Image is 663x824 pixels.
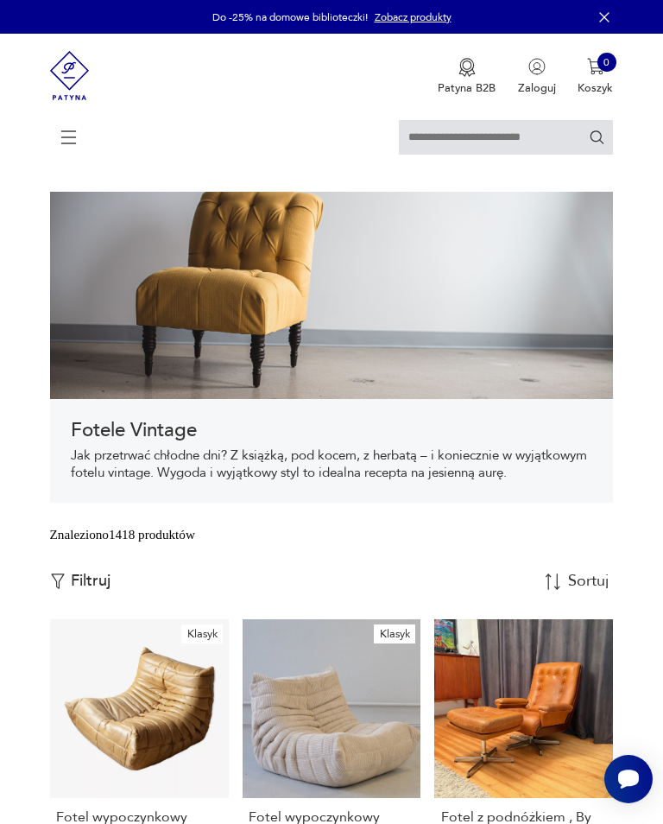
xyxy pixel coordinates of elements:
[71,420,593,441] h1: Fotele Vintage
[375,10,451,24] a: Zobacz produkty
[71,572,110,591] p: Filtruj
[589,129,605,145] button: Szukaj
[50,34,90,117] img: Patyna - sklep z meblami i dekoracjami vintage
[518,80,556,96] p: Zaloguj
[597,53,616,72] div: 0
[578,58,613,96] button: 0Koszyk
[438,58,496,96] button: Patyna B2B
[438,80,496,96] p: Patyna B2B
[578,80,613,96] p: Koszyk
[458,58,476,77] img: Ikona medalu
[518,58,556,96] button: Zaloguj
[604,755,653,803] iframe: Smartsupp widget button
[50,192,614,399] img: 9275102764de9360b0b1aa4293741aa9.jpg
[50,525,195,544] div: Znaleziono 1418 produktów
[528,58,546,75] img: Ikonka użytkownika
[438,58,496,96] a: Ikona medaluPatyna B2B
[50,574,66,589] img: Ikonka filtrowania
[587,58,604,75] img: Ikona koszyka
[50,572,110,591] button: Filtruj
[568,574,611,589] div: Sortuj według daty dodania
[212,10,368,24] p: Do -25% na domowe biblioteczki!
[545,574,561,590] img: Sort Icon
[71,447,593,482] p: Jak przetrwać chłodne dni? Z książką, pod kocem, z herbatą – i koniecznie w wyjątkowym fotelu vin...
